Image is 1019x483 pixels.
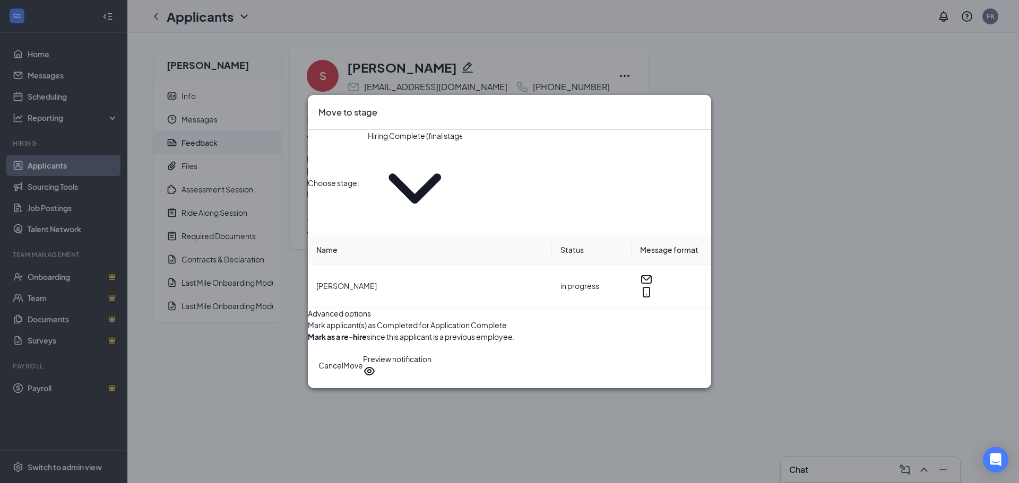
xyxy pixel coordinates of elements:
button: Preview notificationEye [363,353,431,377]
h3: Move to stage [318,106,377,119]
svg: ChevronDown [368,142,462,235]
th: Name [308,235,552,265]
span: Mark applicant(s) as Completed for Application Complete [308,319,507,331]
span: Choose stage : [308,177,359,189]
th: Message format [632,235,711,265]
svg: MobileSms [640,286,653,298]
td: in progress [552,265,632,308]
th: Status [552,235,632,265]
svg: Eye [363,365,376,377]
div: Advanced options [308,308,711,319]
div: Open Intercom Messenger [983,447,1008,472]
svg: Email [640,273,653,286]
button: Move [343,353,363,377]
div: since this applicant is a previous employee. [308,331,515,343]
b: Mark as a re-hire [308,332,367,341]
button: Cancel [318,353,343,377]
span: [PERSON_NAME] [316,281,377,291]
